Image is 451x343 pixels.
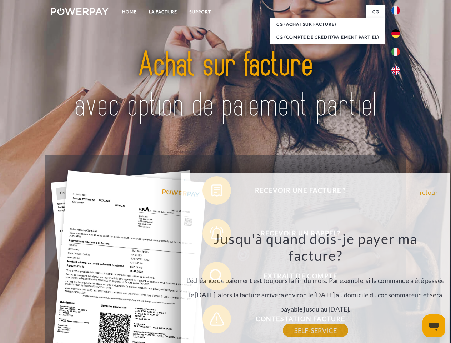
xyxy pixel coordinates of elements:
img: de [391,29,400,38]
div: L'échéance de paiement est toujours la fin du mois. Par exemple, si la commande a été passée le [... [185,230,446,330]
img: en [391,66,400,75]
a: Home [116,5,143,18]
a: CG (Compte de crédit/paiement partiel) [270,31,385,44]
img: fr [391,6,400,15]
a: retour [420,189,438,195]
img: it [391,48,400,56]
a: CG (achat sur facture) [270,18,385,31]
a: SELF-SERVICE [283,324,348,337]
h3: Jusqu'à quand dois-je payer ma facture? [185,230,446,264]
iframe: Bouton de lancement de la fenêtre de messagerie [422,314,445,337]
a: LA FACTURE [143,5,183,18]
a: Support [183,5,217,18]
a: CG [366,5,385,18]
img: title-powerpay_fr.svg [68,34,383,137]
img: logo-powerpay-white.svg [51,8,109,15]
